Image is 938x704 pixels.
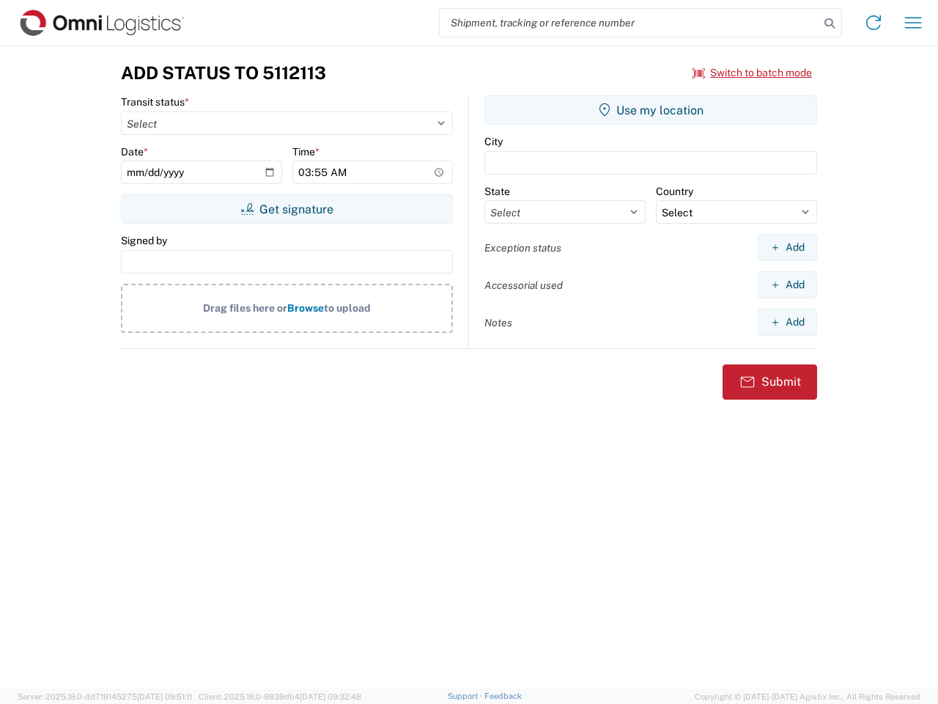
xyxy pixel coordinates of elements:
[758,271,817,298] button: Add
[18,692,192,701] span: Server: 2025.18.0-dd719145275
[121,145,148,158] label: Date
[695,690,920,703] span: Copyright © [DATE]-[DATE] Agistix Inc., All Rights Reserved
[292,145,320,158] label: Time
[324,302,371,314] span: to upload
[300,692,361,701] span: [DATE] 09:32:48
[693,61,812,85] button: Switch to batch mode
[121,234,167,247] label: Signed by
[203,302,287,314] span: Drag files here or
[723,364,817,400] button: Submit
[121,194,453,224] button: Get signature
[484,135,503,148] label: City
[199,692,361,701] span: Client: 2025.18.0-9839db4
[448,692,484,700] a: Support
[484,692,522,700] a: Feedback
[484,185,510,198] label: State
[121,95,189,109] label: Transit status
[484,95,817,125] button: Use my location
[121,62,326,84] h3: Add Status to 5112113
[758,309,817,336] button: Add
[440,9,819,37] input: Shipment, tracking or reference number
[484,279,563,292] label: Accessorial used
[287,302,324,314] span: Browse
[484,241,561,254] label: Exception status
[656,185,693,198] label: Country
[137,692,192,701] span: [DATE] 09:51:11
[484,316,512,329] label: Notes
[758,234,817,261] button: Add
